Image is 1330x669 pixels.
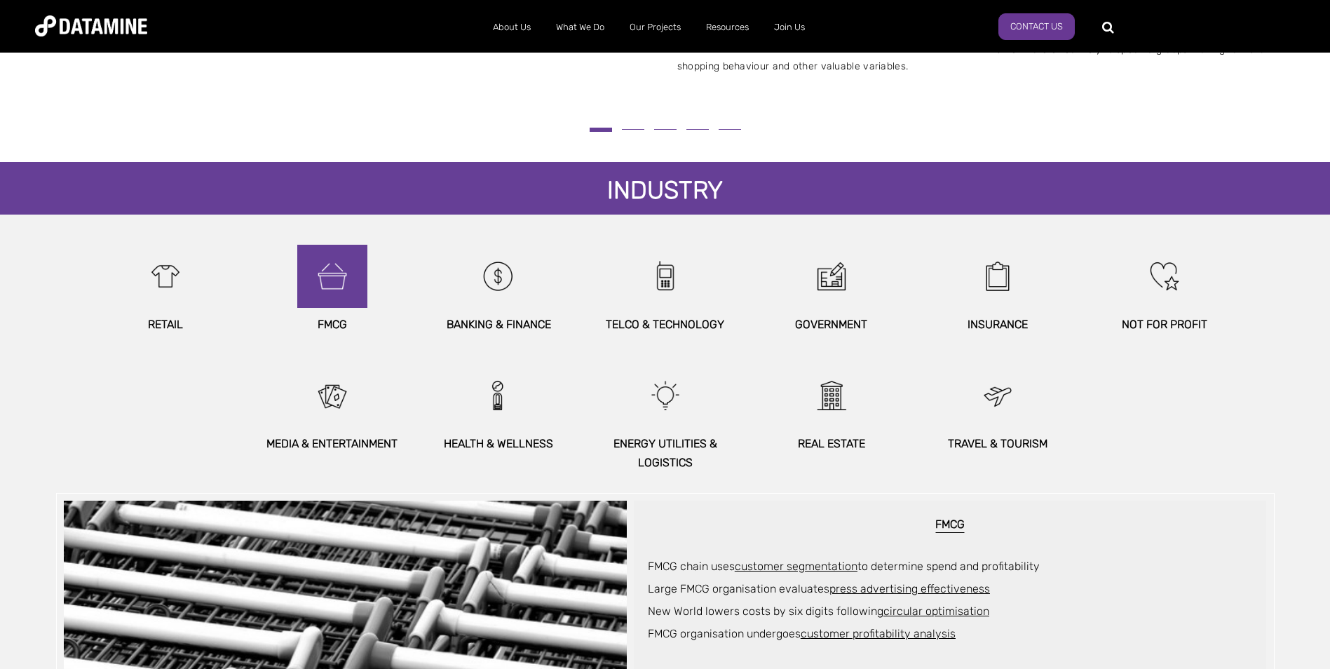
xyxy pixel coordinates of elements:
p: NOT FOR PROFIT [1089,315,1240,334]
img: Banking%20%26%20Financial.png [468,245,529,308]
img: Telecomms.png [635,245,695,308]
p: ENERGY UTILITIES & Logistics [590,434,740,472]
p: INSURANCE [923,315,1073,334]
a: Join Us [761,9,817,46]
img: Entertainment.png [302,364,362,427]
p: GOVERNMENT [756,315,907,334]
a: About Us [480,9,543,46]
a: What We Do [543,9,617,46]
h6: FMCG [648,518,1253,533]
p: REAL ESTATE [756,434,907,453]
img: Utilities.png [635,364,695,427]
img: Datamine [35,15,147,36]
h4: Industry [593,177,737,208]
p: FMCG [257,315,407,334]
p: TELCO & TECHNOLOGY [590,315,740,334]
img: Apartment.png [801,364,862,427]
img: Travel%20%26%20Tourism.png [968,364,1028,427]
a: customer profitability analysis [801,627,956,640]
a: Contact Us [998,13,1075,40]
p: Retail [90,315,241,334]
span: Large FMCG organisation evaluates [648,582,990,595]
a: Our Projects [617,9,693,46]
a: customer segmentation [735,560,857,573]
span: FMCG organisation undergoes [648,627,956,640]
img: Retail.png [135,245,196,308]
a: Resources [693,9,761,46]
img: FMCG.png [302,245,362,308]
p: HEALTH & WELLNESS [423,434,574,453]
a: circular optimisation [883,604,989,618]
p: MEDIA & ENTERTAINMENT [257,434,407,453]
p: Travel & Tourism [923,434,1073,453]
img: Government.png [801,245,862,308]
img: Insurance.png [968,245,1028,308]
p: BANKING & FINANCE [423,315,574,334]
img: Male%20sideways.png [468,364,529,427]
img: Not%20For%20Profit.png [1134,245,1195,308]
a: press advertising effectiveness [829,582,990,595]
span: FMCG chain uses to determine spend and profitability [648,560,1040,573]
span: New World lowers costs by six digits following [648,604,989,618]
